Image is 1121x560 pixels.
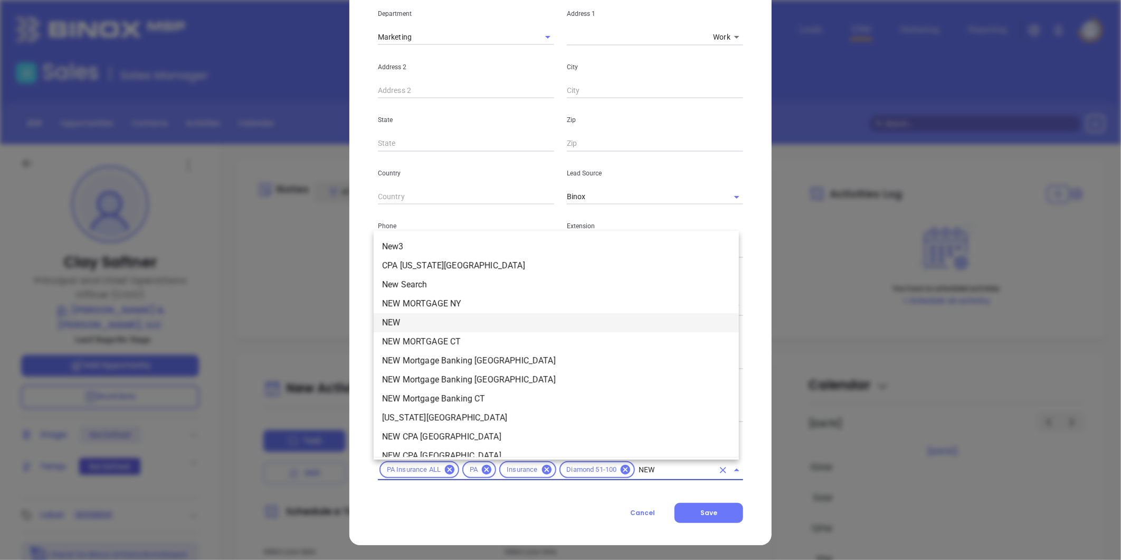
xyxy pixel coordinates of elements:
[567,8,743,20] p: Address 1
[378,189,554,205] input: Country
[378,61,554,73] p: Address 2
[729,463,744,478] button: Close
[716,463,730,478] button: Clear
[381,465,447,474] span: PA Insurance ALL
[374,427,739,446] li: NEW CPA [GEOGRAPHIC_DATA]
[378,114,554,126] p: State
[500,465,544,474] span: Insurance
[630,508,655,517] span: Cancel
[378,8,554,20] p: Department
[567,61,743,73] p: City
[463,465,484,474] span: PA
[374,446,739,465] li: NEW CPA [GEOGRAPHIC_DATA]
[567,136,743,152] input: Zip
[499,461,556,478] div: Insurance
[379,461,459,478] div: PA Insurance ALL
[559,461,635,478] div: Diamond 51-100
[374,370,739,389] li: NEW Mortgage Banking [GEOGRAPHIC_DATA]
[374,408,739,427] li: [US_STATE][GEOGRAPHIC_DATA]
[567,167,743,179] p: Lead Source
[378,136,554,152] input: State
[567,220,743,232] p: Extension
[374,237,739,256] li: New3
[374,313,739,332] li: NEW
[540,30,555,44] button: Open
[560,465,623,474] span: Diamond 51-100
[462,461,496,478] div: PA
[374,389,739,408] li: NEW Mortgage Banking CT
[378,83,554,99] input: Address 2
[374,294,739,313] li: NEW MORTGAGE NY
[567,83,743,99] input: City
[374,275,739,294] li: New Search
[378,220,554,232] p: Phone
[567,114,743,126] p: Zip
[378,167,554,179] p: Country
[713,30,743,45] div: Work
[374,332,739,351] li: NEW MORTGAGE CT
[611,503,674,523] button: Cancel
[374,256,739,275] li: CPA [US_STATE][GEOGRAPHIC_DATA]
[700,508,717,517] span: Save
[729,190,744,204] button: Open
[374,351,739,370] li: NEW Mortgage Banking [GEOGRAPHIC_DATA]
[674,503,743,523] button: Save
